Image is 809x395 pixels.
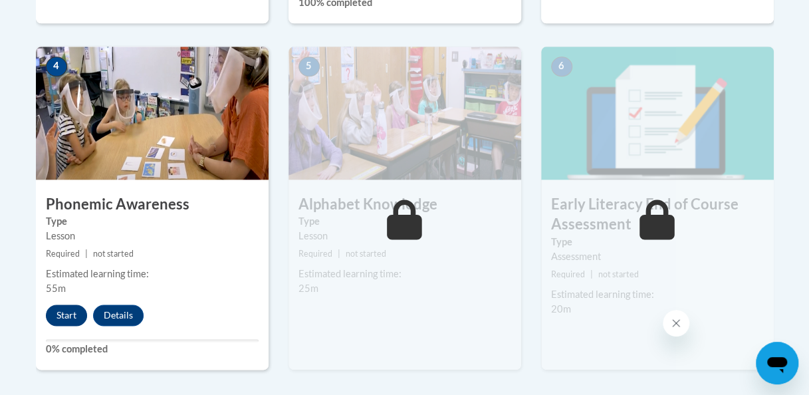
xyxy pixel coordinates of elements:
[551,269,585,279] span: Required
[46,229,259,243] div: Lesson
[541,47,774,180] img: Course Image
[289,194,521,215] h3: Alphabet Knowledge
[93,249,134,259] span: not started
[85,249,88,259] span: |
[338,249,340,259] span: |
[36,47,269,180] img: Course Image
[551,235,764,249] label: Type
[598,269,639,279] span: not started
[298,214,511,229] label: Type
[346,249,386,259] span: not started
[93,305,144,326] button: Details
[551,287,764,302] div: Estimated learning time:
[298,283,318,294] span: 25m
[46,214,259,229] label: Type
[289,47,521,180] img: Course Image
[298,229,511,243] div: Lesson
[541,194,774,235] h3: Early Literacy End of Course Assessment
[46,305,87,326] button: Start
[46,283,66,294] span: 55m
[8,9,108,20] span: Hi. How can we help?
[663,310,689,336] iframe: Close message
[551,249,764,264] div: Assessment
[46,342,259,356] label: 0% completed
[46,249,80,259] span: Required
[46,57,67,76] span: 4
[590,269,593,279] span: |
[298,267,511,281] div: Estimated learning time:
[551,57,572,76] span: 6
[551,303,571,315] span: 20m
[298,57,320,76] span: 5
[756,342,798,384] iframe: Button to launch messaging window
[298,249,332,259] span: Required
[46,267,259,281] div: Estimated learning time:
[36,194,269,215] h3: Phonemic Awareness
